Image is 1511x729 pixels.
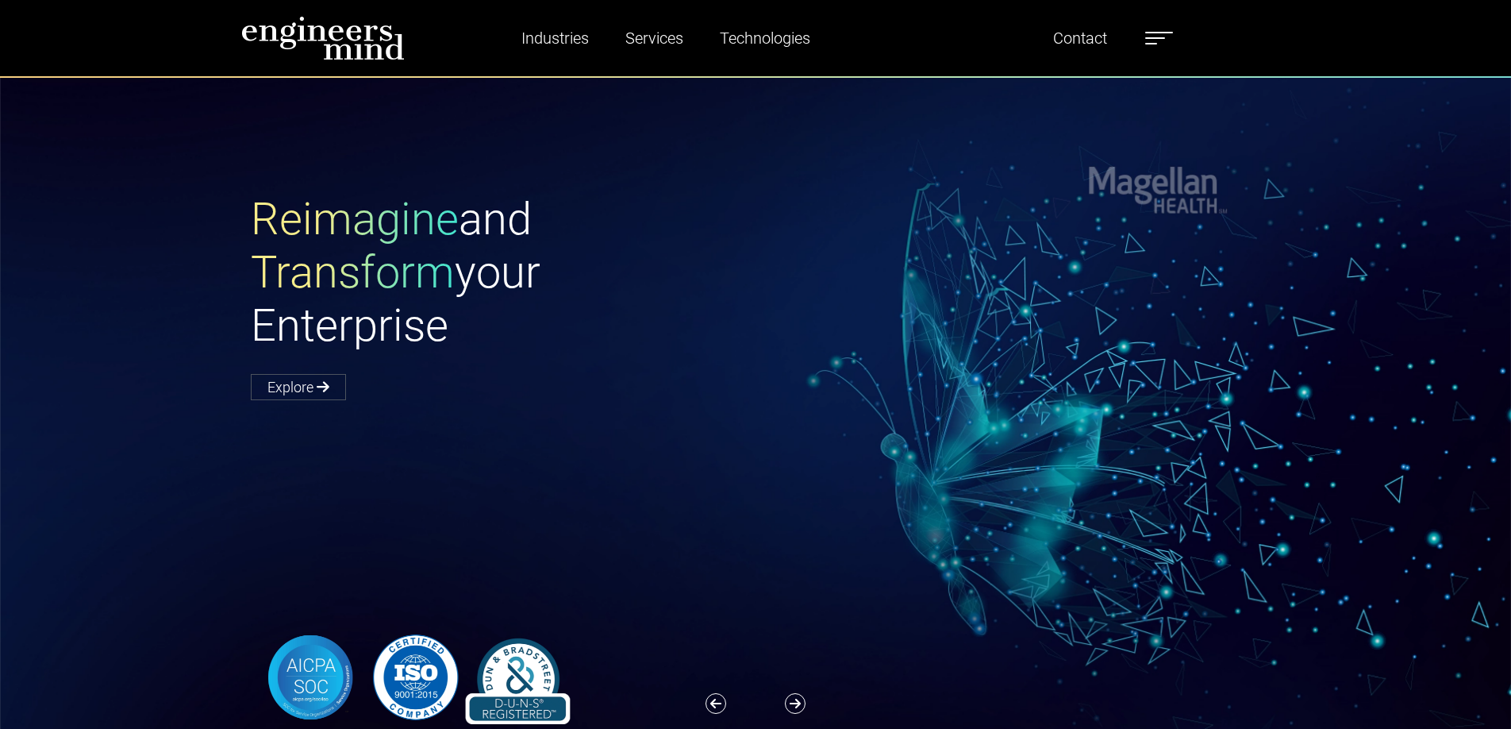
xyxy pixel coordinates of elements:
[241,16,405,60] img: logo
[713,20,817,56] a: Technologies
[251,193,755,353] h1: and your Enterprise
[251,246,455,299] span: Transform
[515,20,595,56] a: Industries
[251,631,579,724] img: banner-logo
[619,20,690,56] a: Services
[1047,20,1113,56] a: Contact
[251,193,459,245] span: Reimagine
[251,374,346,400] a: Explore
